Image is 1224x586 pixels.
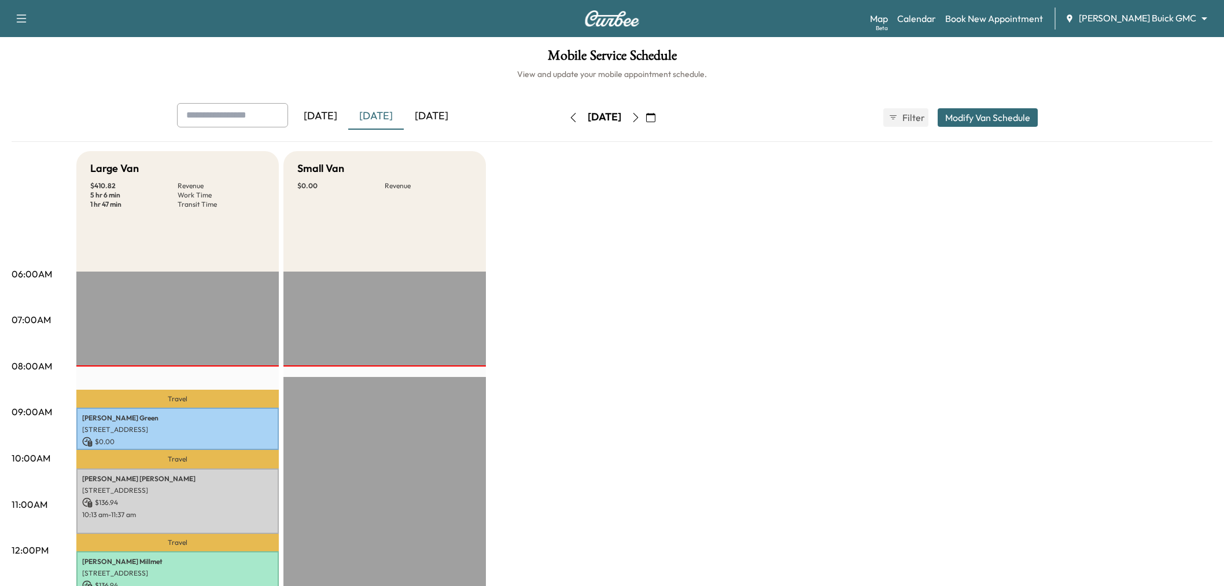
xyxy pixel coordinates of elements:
p: Revenue [385,181,472,191]
p: $ 410.82 [90,181,178,191]
p: 07:00AM [12,313,51,327]
p: 09:00AM [12,405,52,419]
a: MapBeta [870,12,888,25]
button: Modify Van Schedule [938,108,1038,127]
h1: Mobile Service Schedule [12,49,1212,68]
p: Work Time [178,191,265,200]
h5: Large Van [90,160,139,177]
div: [DATE] [588,110,621,124]
p: $ 0.00 [82,437,273,447]
p: 12:00PM [12,543,49,557]
p: [PERSON_NAME] [PERSON_NAME] [82,474,273,484]
img: Curbee Logo [584,10,640,27]
div: [DATE] [348,103,404,130]
div: Beta [876,24,888,32]
p: [STREET_ADDRESS] [82,486,273,495]
p: [STREET_ADDRESS] [82,425,273,434]
h5: Small Van [297,160,344,177]
p: 11:00AM [12,497,47,511]
span: [PERSON_NAME] Buick GMC [1079,12,1196,25]
p: [PERSON_NAME] Green [82,413,273,423]
div: [DATE] [293,103,348,130]
p: Travel [76,390,279,408]
p: $ 136.94 [82,497,273,508]
a: Book New Appointment [945,12,1043,25]
p: 1 hr 47 min [90,200,178,209]
p: 08:00AM [12,359,52,373]
p: Travel [76,450,279,468]
p: 06:00AM [12,267,52,281]
p: 10:00AM [12,451,50,465]
p: Transit Time [178,200,265,209]
p: [PERSON_NAME] Millmet [82,557,273,566]
div: [DATE] [404,103,459,130]
p: 5 hr 6 min [90,191,178,200]
p: 10:13 am - 11:37 am [82,510,273,519]
span: Filter [902,111,923,124]
p: Revenue [178,181,265,191]
h6: View and update your mobile appointment schedule. [12,68,1212,80]
a: Calendar [897,12,936,25]
p: Travel [76,534,279,551]
button: Filter [883,108,928,127]
p: $ 0.00 [297,181,385,191]
p: [STREET_ADDRESS] [82,569,273,578]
